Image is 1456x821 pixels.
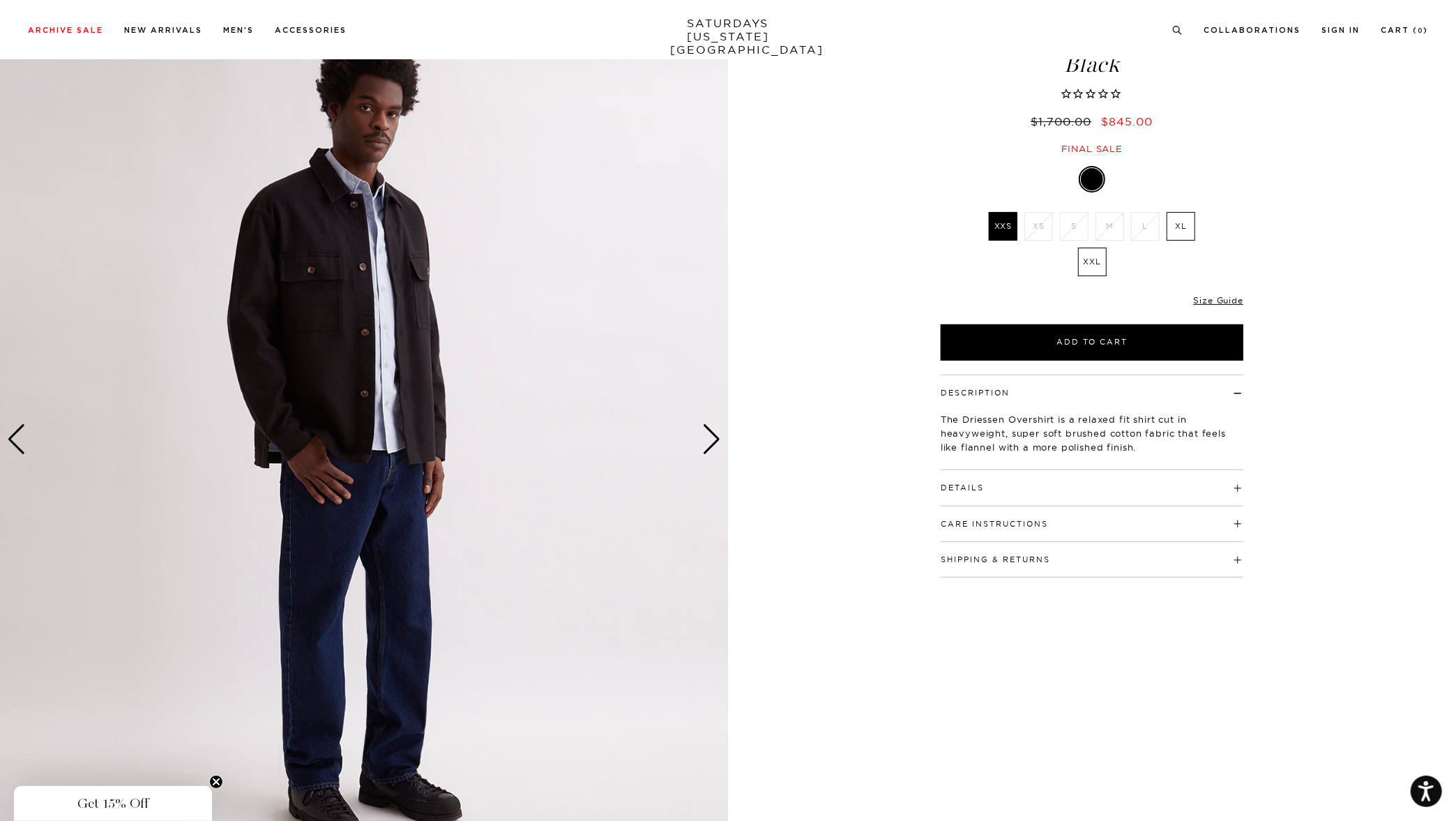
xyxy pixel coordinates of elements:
[1078,248,1107,276] label: XXL
[941,324,1243,361] button: Add to Cart
[124,27,202,34] a: New Arrivals
[223,27,254,34] a: Men's
[1418,28,1423,34] small: 0
[1102,114,1153,128] span: $845.00
[671,17,786,57] a: SATURDAYS[US_STATE][GEOGRAPHIC_DATA]
[275,27,347,34] a: Accessories
[941,520,1048,528] button: Care Instructions
[941,484,984,492] button: Details
[7,424,26,455] div: Previous slide
[941,389,1010,397] button: Description
[939,87,1245,102] span: Rated 0.0 out of 5 stars 0 reviews
[989,212,1017,241] label: XXS
[939,143,1245,155] div: Final sale
[1204,27,1300,34] a: Collaborations
[702,424,721,455] div: Next slide
[14,786,212,821] div: Get 15% OffClose teaser
[1321,27,1360,34] a: Sign In
[939,53,1245,76] span: Black
[941,412,1243,454] p: The Driessen Overshirt is a relaxed fit shirt cut in heavyweight, super soft brushed cotton fabri...
[1194,295,1243,306] a: Size Guide
[939,27,1245,76] h1: Driessen Overshirt
[1167,212,1195,241] label: XL
[209,775,223,789] button: Close teaser
[1031,114,1097,128] del: $1,700.00
[941,556,1050,564] button: Shipping & Returns
[77,795,149,812] span: Get 15% Off
[1381,27,1428,34] a: Cart (0)
[28,27,103,34] a: Archive Sale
